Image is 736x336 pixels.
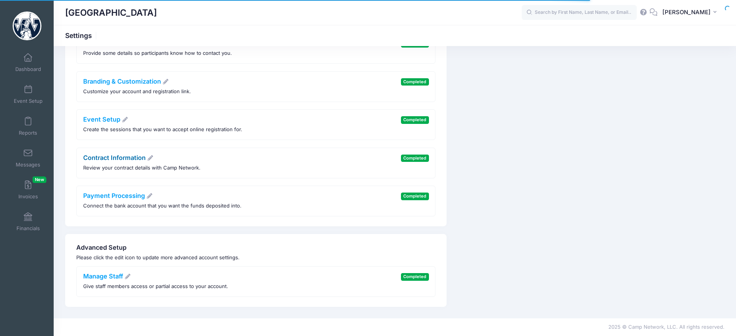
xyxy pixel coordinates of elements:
a: Contract Information [83,154,154,161]
p: Customize your account and registration link. [83,88,191,96]
a: Dashboard [10,49,46,76]
p: Give staff members access or partial access to your account. [83,283,228,290]
a: Reports [10,113,46,140]
a: Event Setup [83,115,128,123]
span: Dashboard [15,66,41,72]
h1: [GEOGRAPHIC_DATA] [65,4,157,21]
a: Payment Processing [83,192,153,199]
span: Invoices [18,193,38,200]
span: 2025 © Camp Network, LLC. All rights reserved. [608,324,724,330]
a: Messages [10,145,46,171]
p: Review your contract details with Camp Network. [83,164,200,172]
span: Completed [401,193,429,200]
a: Branding & Customization [83,77,169,85]
span: New [33,176,46,183]
span: Completed [401,116,429,124]
a: Manage Staff [83,272,131,280]
p: Please click the edit icon to update more advanced account settings. [76,254,435,262]
span: Completed [401,273,429,280]
span: Messages [16,161,40,168]
span: [PERSON_NAME] [662,8,711,16]
input: Search by First Name, Last Name, or Email... [522,5,637,20]
h1: Settings [65,31,99,40]
a: InvoicesNew [10,176,46,203]
button: [PERSON_NAME] [657,4,724,21]
span: Financials [16,225,40,232]
a: Financials [10,208,46,235]
p: Connect the bank account that you want the funds deposited into. [83,202,242,210]
p: Create the sessions that you want to accept online registration for. [83,126,242,133]
span: Completed [401,78,429,86]
span: Completed [401,155,429,162]
span: Reports [19,130,37,136]
span: Event Setup [14,98,43,104]
p: Provide some details so participants know how to contact you. [83,49,232,57]
img: Westminster College [13,12,41,40]
a: Event Setup [10,81,46,108]
h4: Advanced Setup [76,244,435,252]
